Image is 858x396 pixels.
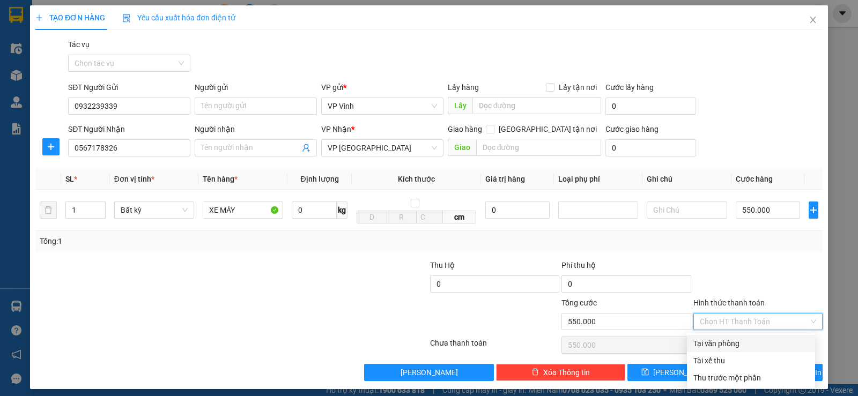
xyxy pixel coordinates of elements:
div: Phí thu hộ [561,259,691,275]
span: Lấy hàng [448,83,479,92]
div: SĐT Người Gửi [68,81,190,93]
span: close [809,16,817,24]
span: Đơn vị tính [114,175,154,183]
span: Lấy [448,97,472,114]
div: Người nhận [195,123,317,135]
span: Yêu cầu xuất hóa đơn điện tử [122,13,235,22]
span: cm [443,211,476,223]
span: [PERSON_NAME] [653,367,711,378]
span: kg [337,201,347,219]
span: Tên hàng [203,175,238,183]
span: VP Vinh [328,98,437,114]
label: Cước giao hàng [605,125,659,133]
button: Close [798,5,828,35]
div: Thu trước một phần [693,372,809,384]
input: VD: Bàn, Ghế [203,201,283,219]
span: save [641,368,649,377]
span: TẠO ĐƠN HÀNG [35,13,105,22]
span: Lấy tận nơi [554,81,601,93]
span: Cước hàng [736,175,773,183]
div: Chưa thanh toán [429,337,560,356]
input: 0 [485,201,550,219]
span: Giao [448,139,476,156]
span: Kích thước [398,175,435,183]
div: VP gửi [321,81,443,93]
input: Cước lấy hàng [605,98,696,115]
span: Giá trị hàng [485,175,525,183]
button: delete [40,201,57,219]
span: Bất kỳ [121,202,188,218]
button: [PERSON_NAME] [364,364,493,381]
div: Tại văn phòng [693,338,809,349]
button: plus [42,138,60,155]
span: plus [809,206,818,214]
input: D [357,211,387,223]
div: Tài xế thu [693,355,809,367]
span: [GEOGRAPHIC_DATA] tận nơi [494,123,601,135]
input: R [387,211,417,223]
button: save[PERSON_NAME] [627,364,724,381]
button: plus [809,201,818,219]
input: Dọc đường [476,139,602,156]
span: delete [531,368,539,377]
span: plus [43,143,59,151]
span: Định lượng [301,175,339,183]
label: Cước lấy hàng [605,83,654,92]
label: Tác vụ [68,40,90,49]
span: VP Đà Nẵng [328,140,437,156]
span: user-add [302,144,310,152]
span: Tổng cước [561,298,597,307]
div: Tổng: 1 [40,235,332,247]
span: [PERSON_NAME] [401,367,458,378]
th: Ghi chú [642,169,731,190]
span: Xóa Thông tin [543,367,590,378]
input: Cước giao hàng [605,139,696,156]
span: Thu Hộ [430,261,455,270]
input: Ghi Chú [647,201,727,219]
span: SL [65,175,74,183]
input: Dọc đường [472,97,602,114]
div: SĐT Người Nhận [68,123,190,135]
span: plus [35,14,43,21]
input: C [416,211,443,223]
span: Giao hàng [448,125,482,133]
img: icon [122,14,131,23]
div: Người gửi [195,81,317,93]
button: deleteXóa Thông tin [496,364,625,381]
span: VP Nhận [321,125,351,133]
th: Loại phụ phí [554,169,643,190]
label: Hình thức thanh toán [693,298,765,307]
